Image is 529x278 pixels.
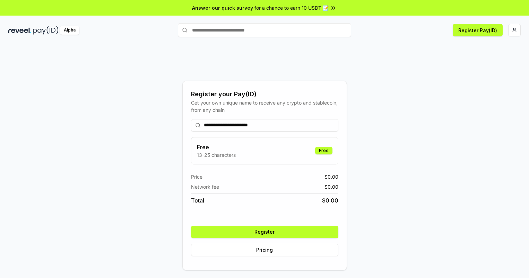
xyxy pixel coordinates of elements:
[324,173,338,180] span: $ 0.00
[33,26,59,35] img: pay_id
[191,226,338,238] button: Register
[191,244,338,256] button: Pricing
[453,24,503,36] button: Register Pay(ID)
[191,196,204,205] span: Total
[60,26,79,35] div: Alpha
[254,4,329,11] span: for a chance to earn 10 USDT 📝
[191,99,338,114] div: Get your own unique name to receive any crypto and stablecoin, from any chain
[191,89,338,99] div: Register your Pay(ID)
[324,183,338,190] span: $ 0.00
[192,4,253,11] span: Answer our quick survey
[8,26,32,35] img: reveel_dark
[191,173,202,180] span: Price
[197,143,236,151] h3: Free
[315,147,332,154] div: Free
[191,183,219,190] span: Network fee
[322,196,338,205] span: $ 0.00
[197,151,236,159] p: 13-25 characters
